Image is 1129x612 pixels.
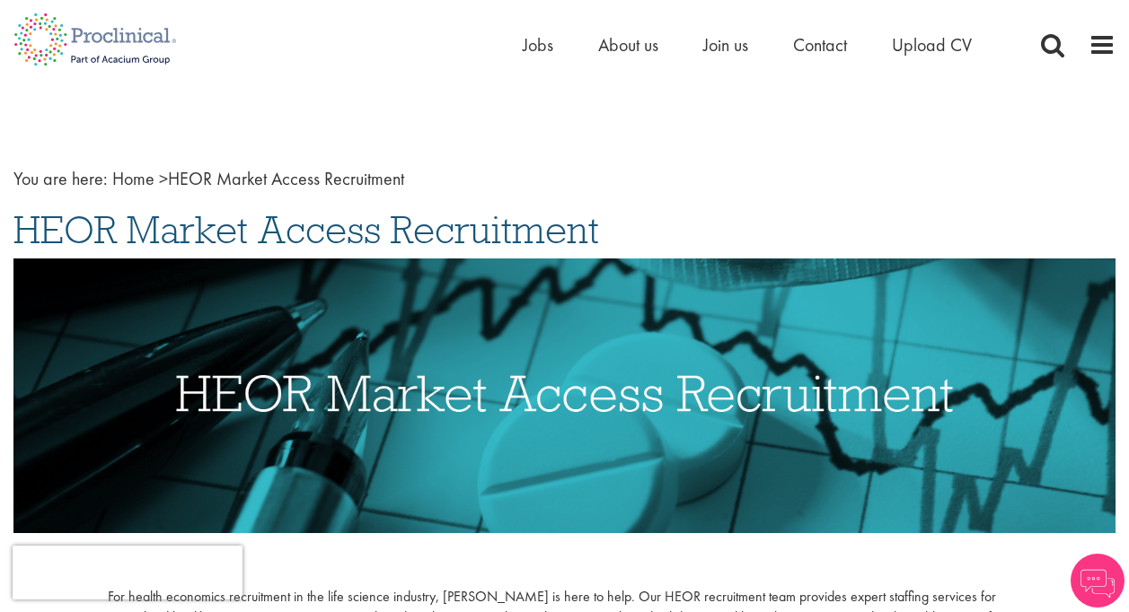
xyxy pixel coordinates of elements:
[523,33,553,57] a: Jobs
[1071,554,1125,608] img: Chatbot
[892,33,972,57] a: Upload CV
[112,167,404,190] span: HEOR Market Access Recruitment
[793,33,847,57] a: Contact
[13,205,599,254] span: HEOR Market Access Recruitment
[112,167,154,190] a: breadcrumb link to Home
[703,33,748,57] a: Join us
[13,167,108,190] span: You are here:
[159,167,168,190] span: >
[13,258,1116,534] img: HEOR Market Access Recruitment
[598,33,658,57] a: About us
[13,546,243,599] iframe: reCAPTCHA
